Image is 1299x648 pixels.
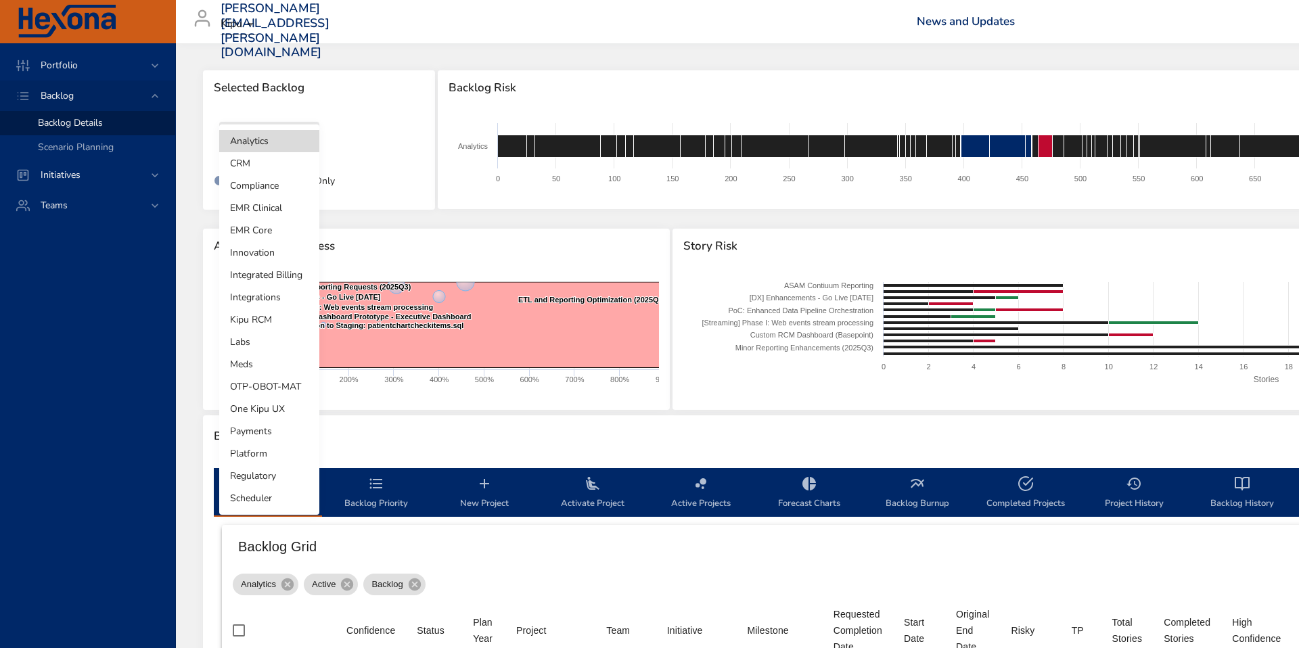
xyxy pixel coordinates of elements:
li: Innovation [219,241,319,264]
li: Integrated Billing [219,264,319,286]
li: EMR Clinical [219,197,319,219]
li: Regulatory [219,465,319,487]
li: OTP-OBOT-MAT [219,375,319,398]
li: Kipu RCM [219,308,319,331]
li: Platform [219,442,319,465]
li: Labs [219,331,319,353]
li: Payments [219,420,319,442]
li: EMR Core [219,219,319,241]
li: Scheduler [219,487,319,509]
li: Compliance [219,175,319,197]
li: Integrations [219,286,319,308]
li: CRM [219,152,319,175]
li: Meds [219,353,319,375]
li: One Kipu UX [219,398,319,420]
li: Analytics [219,130,319,152]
